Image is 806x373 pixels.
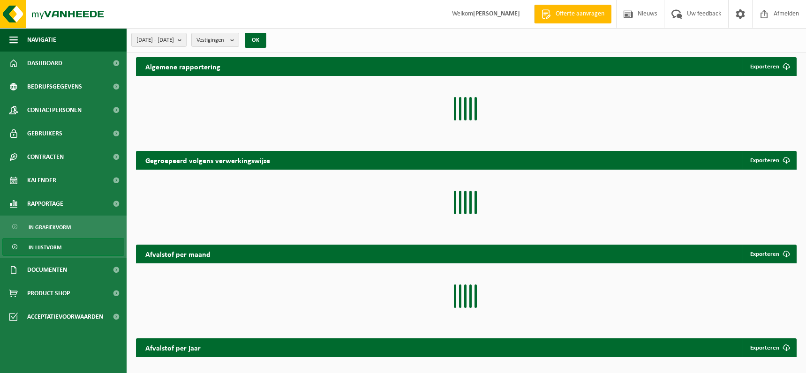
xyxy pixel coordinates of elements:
[2,218,124,236] a: In grafiekvorm
[473,10,520,17] strong: [PERSON_NAME]
[27,28,56,52] span: Navigatie
[743,338,796,357] a: Exporteren
[743,57,796,76] button: Exporteren
[196,33,226,47] span: Vestigingen
[27,98,82,122] span: Contactpersonen
[27,75,82,98] span: Bedrijfsgegevens
[2,238,124,256] a: In lijstvorm
[136,57,230,76] h2: Algemene rapportering
[29,218,71,236] span: In grafiekvorm
[27,258,67,282] span: Documenten
[27,305,103,328] span: Acceptatievoorwaarden
[27,145,64,169] span: Contracten
[743,151,796,170] a: Exporteren
[553,9,607,19] span: Offerte aanvragen
[743,245,796,263] a: Exporteren
[27,122,62,145] span: Gebruikers
[136,33,174,47] span: [DATE] - [DATE]
[27,169,56,192] span: Kalender
[131,33,187,47] button: [DATE] - [DATE]
[534,5,611,23] a: Offerte aanvragen
[27,192,63,216] span: Rapportage
[136,245,220,263] h2: Afvalstof per maand
[191,33,239,47] button: Vestigingen
[136,151,279,169] h2: Gegroepeerd volgens verwerkingswijze
[136,338,210,357] h2: Afvalstof per jaar
[29,239,61,256] span: In lijstvorm
[245,33,266,48] button: OK
[27,52,62,75] span: Dashboard
[27,282,70,305] span: Product Shop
